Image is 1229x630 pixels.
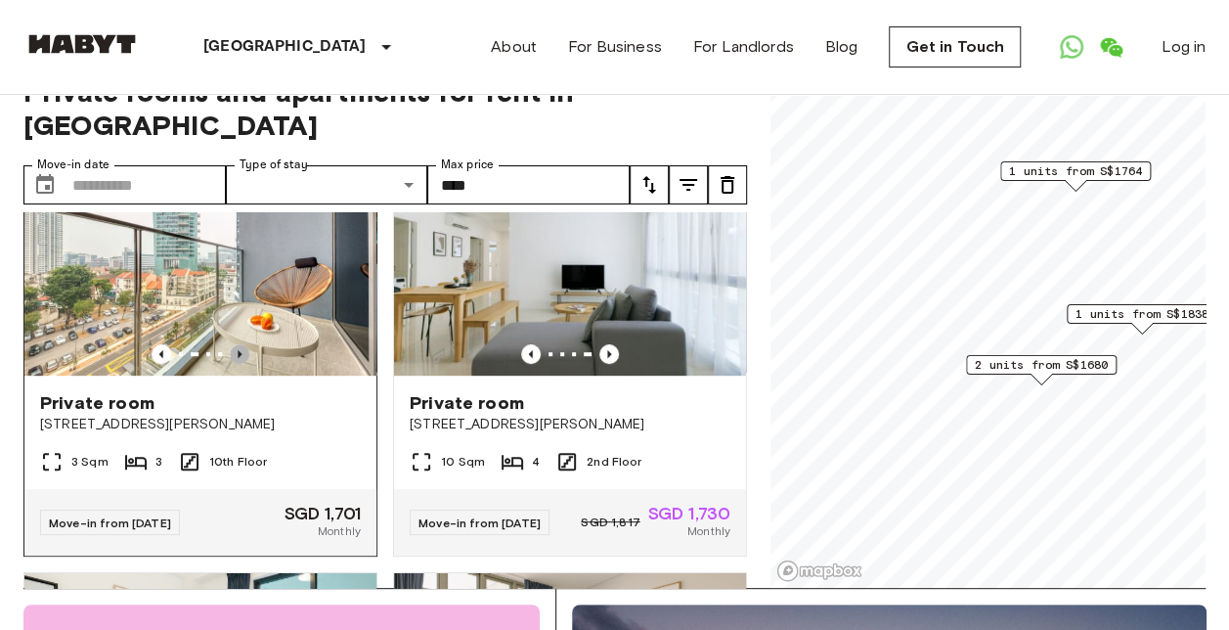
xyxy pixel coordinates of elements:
img: Marketing picture of unit SG-01-001-001-04 [394,141,746,376]
span: Move-in from [DATE] [418,516,541,530]
a: For Business [568,35,662,59]
span: Monthly [687,522,730,540]
button: Previous image [599,344,619,364]
span: Move-in from [DATE] [49,516,171,530]
span: SGD 1,701 [285,505,361,522]
p: [GEOGRAPHIC_DATA] [203,35,367,59]
a: Mapbox logo [776,560,862,582]
a: Previous imagePrevious imagePrivate room[STREET_ADDRESS][PERSON_NAME]3 Sqm310th FloorMove-in from... [23,140,377,557]
a: Open WeChat [1091,27,1130,67]
span: 3 [155,453,162,471]
canvas: Map [770,52,1206,588]
span: 2nd Floor [587,453,641,471]
button: tune [708,165,747,204]
a: Log in [1162,35,1206,59]
span: 1 units from S$1764 [1009,162,1142,180]
span: SGD 1,730 [648,505,730,522]
label: Move-in date [37,157,110,173]
label: Max price [441,157,494,173]
span: Monthly [318,522,361,540]
span: 3 Sqm [71,453,109,471]
button: tune [630,165,669,204]
a: About [491,35,537,59]
span: [STREET_ADDRESS][PERSON_NAME] [410,415,730,434]
span: 1 units from S$1838 [1075,305,1208,323]
span: 4 [532,453,540,471]
a: Blog [825,35,858,59]
a: Get in Touch [889,26,1021,67]
span: Private room [40,391,154,415]
a: Previous imagePrevious imagePrivate room[STREET_ADDRESS][PERSON_NAME]10 Sqm42nd FloorMove-in from... [393,140,747,557]
button: Choose date [25,165,65,204]
button: Previous image [152,344,171,364]
a: For Landlords [693,35,794,59]
span: 2 units from S$1680 [975,356,1108,374]
span: 10 Sqm [441,453,485,471]
div: Map marker [1067,304,1217,335]
button: tune [669,165,708,204]
button: Previous image [230,344,249,364]
span: [STREET_ADDRESS][PERSON_NAME] [40,415,361,434]
span: Private room [410,391,524,415]
img: Habyt [23,34,141,54]
img: Marketing picture of unit SG-01-116-001-03 [24,141,376,376]
label: Type of stay [240,157,308,173]
a: Open WhatsApp [1052,27,1091,67]
button: Previous image [521,344,541,364]
div: Map marker [1000,161,1151,192]
span: SGD 1,817 [581,514,639,531]
div: Map marker [966,355,1117,385]
span: Private rooms and apartments for rent in [GEOGRAPHIC_DATA] [23,75,747,142]
span: 10th Floor [209,453,268,471]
